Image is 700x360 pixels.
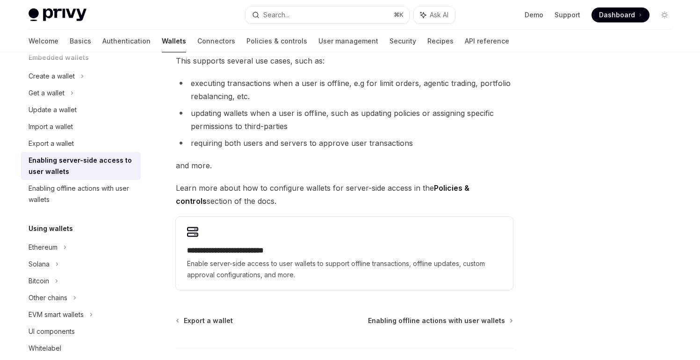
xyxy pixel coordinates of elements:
[368,316,505,325] span: Enabling offline actions with user wallets
[29,8,87,22] img: light logo
[21,340,141,357] a: Whitelabel
[177,316,233,325] a: Export a wallet
[430,10,448,20] span: Ask AI
[368,316,512,325] a: Enabling offline actions with user wallets
[599,10,635,20] span: Dashboard
[176,159,513,172] span: and more.
[427,30,454,52] a: Recipes
[29,104,77,115] div: Update a wallet
[176,137,513,150] li: requiring both users and servers to approve user transactions
[29,275,49,287] div: Bitcoin
[29,309,84,320] div: EVM smart wallets
[21,135,141,152] a: Export a wallet
[394,11,404,19] span: ⌘ K
[29,242,58,253] div: Ethereum
[318,30,378,52] a: User management
[21,180,141,208] a: Enabling offline actions with user wallets
[592,7,649,22] a: Dashboard
[176,54,513,67] span: This supports several use cases, such as:
[29,183,135,205] div: Enabling offline actions with user wallets
[21,152,141,180] a: Enabling server-side access to user wallets
[29,87,65,99] div: Get a wallet
[176,181,513,208] span: Learn more about how to configure wallets for server-side access in the section of the docs.
[29,155,135,177] div: Enabling server-side access to user wallets
[21,118,141,135] a: Import a wallet
[390,30,416,52] a: Security
[29,223,73,234] h5: Using wallets
[187,258,502,281] span: Enable server-side access to user wallets to support offline transactions, offline updates, custo...
[263,9,289,21] div: Search...
[70,30,91,52] a: Basics
[176,107,513,133] li: updating wallets when a user is offline, such as updating policies or assigning specific permissi...
[555,10,580,20] a: Support
[29,138,74,149] div: Export a wallet
[102,30,151,52] a: Authentication
[197,30,235,52] a: Connectors
[184,316,233,325] span: Export a wallet
[29,30,58,52] a: Welcome
[29,71,75,82] div: Create a wallet
[414,7,455,23] button: Ask AI
[176,77,513,103] li: executing transactions when a user is offline, e.g for limit orders, agentic trading, portfolio r...
[29,326,75,337] div: UI components
[525,10,543,20] a: Demo
[246,30,307,52] a: Policies & controls
[162,30,186,52] a: Wallets
[29,343,61,354] div: Whitelabel
[29,121,73,132] div: Import a wallet
[465,30,509,52] a: API reference
[21,101,141,118] a: Update a wallet
[657,7,672,22] button: Toggle dark mode
[29,259,50,270] div: Solana
[245,7,409,23] button: Search...⌘K
[21,323,141,340] a: UI components
[29,292,67,303] div: Other chains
